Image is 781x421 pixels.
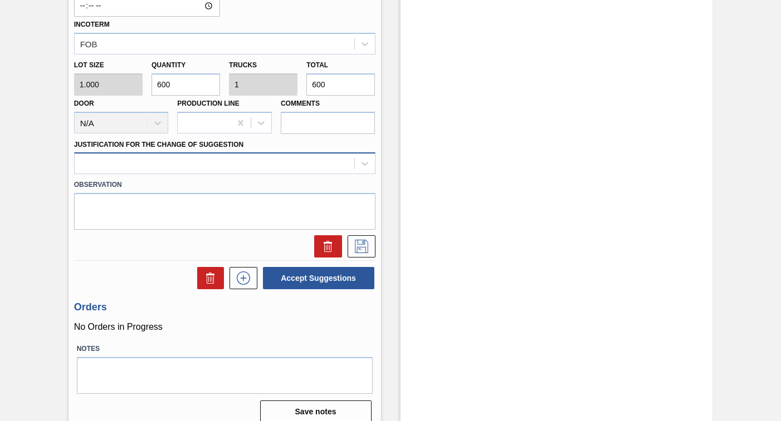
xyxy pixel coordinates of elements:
[74,322,375,332] p: No Orders in Progress
[152,61,186,69] label: Quantity
[74,141,243,148] label: Justification for the Change of Suggestion
[281,96,375,112] label: Comments
[306,61,328,69] label: Total
[309,235,342,257] div: Delete Suggestion
[177,100,239,107] label: Production Line
[74,301,375,313] h3: Orders
[74,177,375,193] label: Observation
[224,267,257,289] div: New suggestion
[77,341,373,357] label: Notes
[74,57,143,73] label: Lot size
[74,21,110,28] label: Incoterm
[192,267,224,289] div: Delete Suggestions
[229,61,257,69] label: Trucks
[74,100,94,107] label: Door
[257,266,375,290] div: Accept Suggestions
[263,267,374,289] button: Accept Suggestions
[80,39,97,48] div: FOB
[342,235,375,257] div: Save Suggestion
